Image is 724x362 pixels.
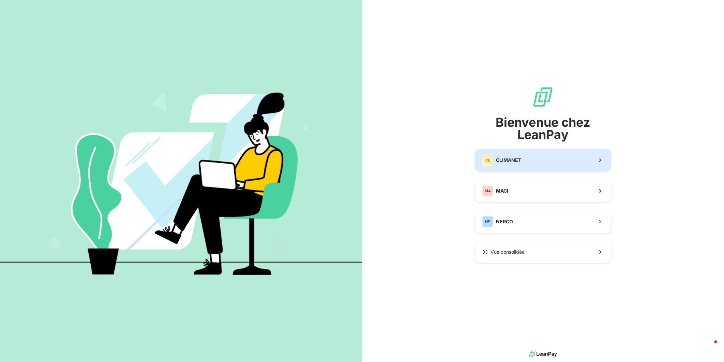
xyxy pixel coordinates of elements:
div: NE [482,216,493,227]
span: Vue consolidée [491,249,525,255]
span: Bienvenue chez LeanPay [475,116,611,141]
div: MA [482,185,493,196]
button: NENERCO [475,210,611,233]
div: CL [482,155,493,166]
button: CLCLIMANET [475,149,611,171]
span: MACI [496,187,508,194]
span: CLIMANET [496,157,521,164]
iframe: Intercom live chat [701,339,717,355]
img: logo [529,349,557,359]
button: Vue consolidée [475,241,611,263]
img: logo sigle [532,86,554,108]
span: NERCO [496,218,513,225]
button: MAMACI [475,180,611,202]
